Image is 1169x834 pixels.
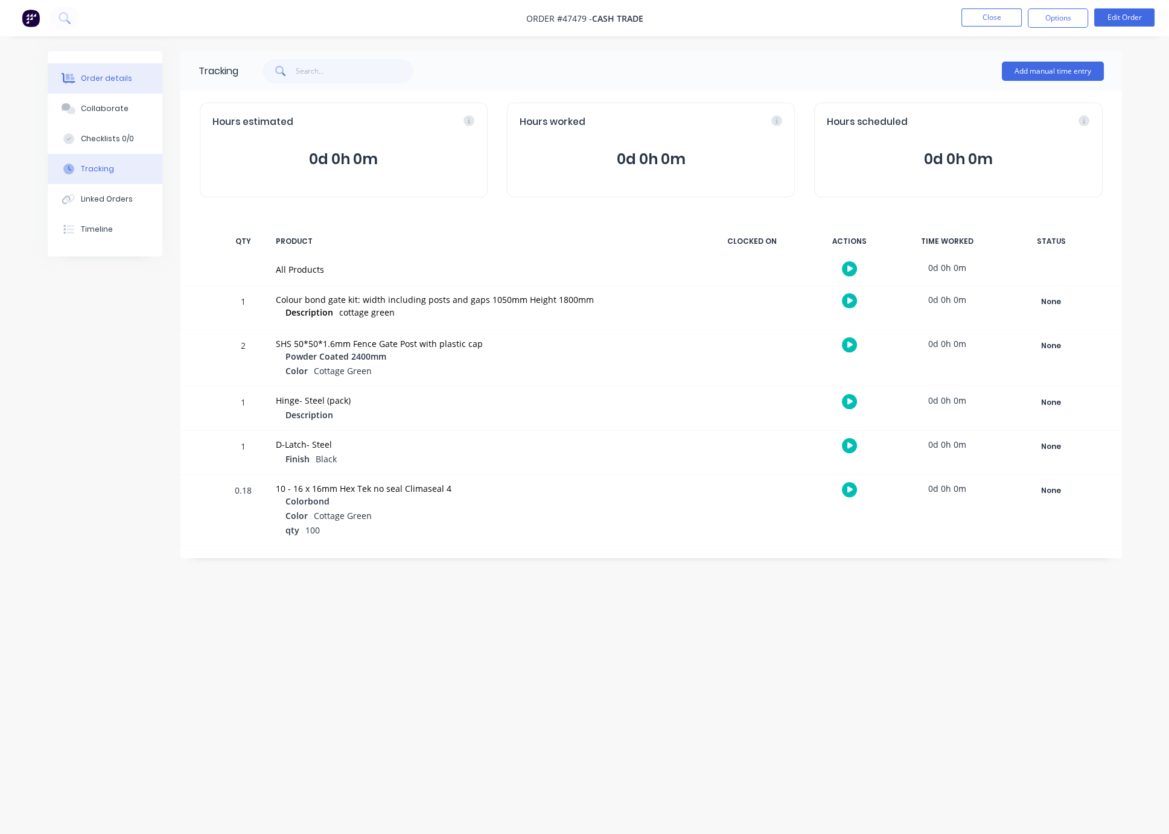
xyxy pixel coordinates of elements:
button: Tracking [48,154,162,184]
span: Finish [285,453,310,465]
div: PRODUCT [269,229,699,254]
div: None [1008,294,1095,310]
div: TIME WORKED [902,229,993,254]
span: Description [285,306,333,319]
button: Linked Orders [48,184,162,214]
button: Timeline [48,214,162,244]
span: Description [285,409,333,421]
div: 0d 0h 0m [902,387,993,414]
span: cottage green [339,307,395,318]
div: All Products [276,263,692,276]
span: Colorbond [285,495,330,508]
div: 2 [225,332,261,386]
span: 0d 0h 0m [520,148,782,170]
div: 0d 0h 0m [902,475,993,502]
span: Powder Coated 2400mm [285,350,386,363]
div: 0.18 [225,477,261,546]
span: Hours estimated [212,115,293,129]
div: SHS 50*50*1.6mm Fence Gate Post with plastic cap [276,337,692,350]
span: 100 [305,524,320,536]
button: None [1007,482,1095,499]
button: None [1007,293,1095,310]
div: None [1008,439,1095,454]
span: 0d 0h 0m [212,148,475,170]
div: CLOCKED ON [707,229,797,254]
div: None [1008,395,1095,410]
div: Colour bond gate kit: width including posts and gaps 1050mm Height 1800mm [276,293,692,306]
span: qty [285,524,299,536]
input: Search... [296,59,413,83]
span: Cottage Green [314,510,372,521]
button: None [1007,438,1095,455]
button: None [1007,394,1095,411]
div: ACTIONS [804,229,895,254]
div: 0d 0h 0m [902,254,993,281]
div: None [1008,338,1095,354]
span: 0d 0h 0m [827,148,1089,170]
div: 0d 0h 0m [902,431,993,458]
div: D-Latch- Steel [276,438,692,451]
span: Hours worked [520,115,585,129]
button: Close [961,8,1022,27]
span: Cottage Green [314,365,372,377]
span: Color [285,509,308,522]
div: Tracking [81,164,114,174]
span: Cash Trade [592,13,643,24]
button: Add manual time entry [1002,62,1104,81]
button: Checklists 0/0 [48,124,162,154]
div: Checklists 0/0 [81,133,134,144]
button: Edit Order [1094,8,1155,27]
div: None [1008,483,1095,498]
div: Tracking [199,64,238,78]
img: Factory [22,9,40,27]
div: 0d 0h 0m [902,286,993,313]
div: Timeline [81,224,113,235]
span: Color [285,364,308,377]
div: 0d 0h 0m [902,330,993,357]
div: 1 [225,433,261,474]
div: Collaborate [81,103,129,114]
div: Order details [81,73,132,84]
div: QTY [225,229,261,254]
div: Linked Orders [81,194,133,205]
div: 10 - 16 x 16mm Hex Tek no seal Climaseal 4 [276,482,692,495]
span: Order #47479 - [526,13,592,24]
button: None [1007,337,1095,354]
div: 1 [225,288,261,329]
button: Order details [48,63,162,94]
div: 1 [225,389,261,430]
span: Hours scheduled [827,115,908,129]
span: Black [316,453,337,465]
button: Collaborate [48,94,162,124]
div: STATUS [1000,229,1103,254]
div: Hinge- Steel (pack) [276,394,692,407]
button: Options [1028,8,1088,28]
